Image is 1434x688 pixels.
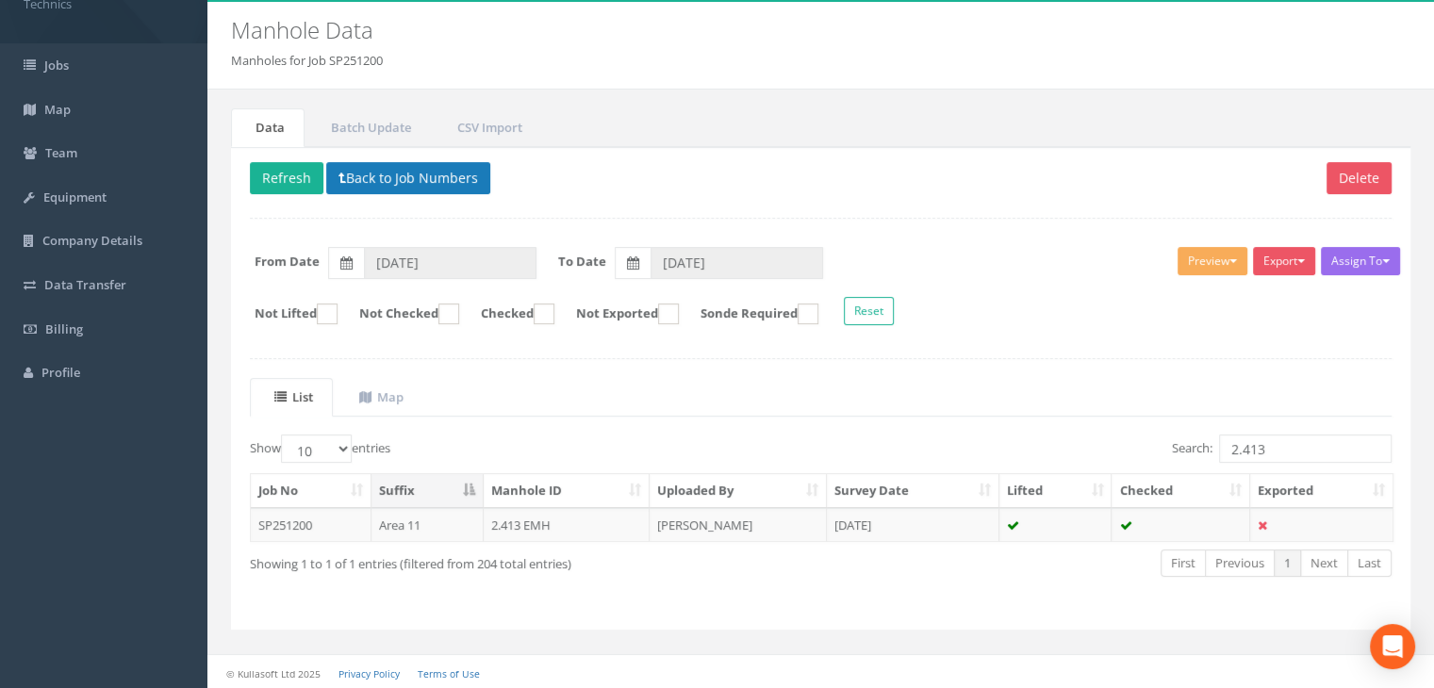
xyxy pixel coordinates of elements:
[250,434,390,463] label: Show entries
[359,388,404,405] uib-tab-heading: Map
[335,378,423,417] a: Map
[1274,549,1301,577] a: 1
[364,247,536,279] input: From Date
[433,108,542,147] a: CSV Import
[306,108,431,147] a: Batch Update
[250,162,323,194] button: Refresh
[371,474,484,508] th: Suffix: activate to sort column descending
[558,253,606,270] label: To Date
[1370,624,1415,669] div: Open Intercom Messenger
[255,253,320,270] label: From Date
[281,434,352,463] select: Showentries
[44,57,69,74] span: Jobs
[650,508,827,542] td: [PERSON_NAME]
[1321,247,1400,275] button: Assign To
[43,188,107,205] span: Equipment
[1253,247,1315,275] button: Export
[338,667,400,680] a: Privacy Policy
[557,303,679,324] label: Not Exported
[274,388,313,405] uib-tab-heading: List
[1205,549,1275,577] a: Previous
[231,108,305,147] a: Data
[1250,474,1393,508] th: Exported: activate to sort column ascending
[844,297,894,325] button: Reset
[999,474,1113,508] th: Lifted: activate to sort column ascending
[484,508,651,542] td: 2.413 EMH
[371,508,484,542] td: Area 11
[462,303,554,324] label: Checked
[250,548,709,573] div: Showing 1 to 1 of 1 entries (filtered from 204 total entries)
[251,508,371,542] td: SP251200
[682,303,818,324] label: Sonde Required
[827,508,999,542] td: [DATE]
[1327,162,1392,194] button: Delete
[45,144,77,161] span: Team
[236,303,338,324] label: Not Lifted
[1347,549,1392,577] a: Last
[231,52,383,70] li: Manholes for Job SP251200
[418,667,480,680] a: Terms of Use
[1300,549,1348,577] a: Next
[44,101,71,118] span: Map
[1172,434,1392,463] label: Search:
[41,364,80,381] span: Profile
[44,276,126,293] span: Data Transfer
[827,474,999,508] th: Survey Date: activate to sort column ascending
[326,162,490,194] button: Back to Job Numbers
[1219,434,1392,463] input: Search:
[484,474,651,508] th: Manhole ID: activate to sort column ascending
[42,232,142,249] span: Company Details
[650,474,827,508] th: Uploaded By: activate to sort column ascending
[45,320,83,337] span: Billing
[340,303,459,324] label: Not Checked
[1161,549,1206,577] a: First
[1112,474,1250,508] th: Checked: activate to sort column ascending
[231,18,1210,42] h2: Manhole Data
[251,474,371,508] th: Job No: activate to sort column ascending
[1178,247,1247,275] button: Preview
[226,667,321,680] small: © Kullasoft Ltd 2025
[651,247,823,279] input: To Date
[250,378,333,417] a: List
